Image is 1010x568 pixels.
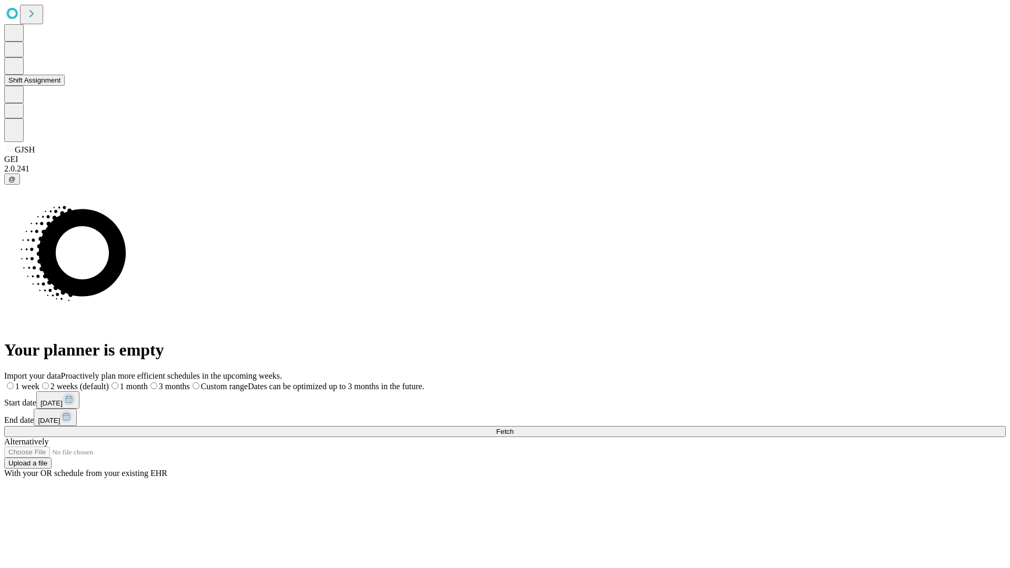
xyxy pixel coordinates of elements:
[50,382,109,391] span: 2 weeks (default)
[7,382,14,389] input: 1 week
[4,75,65,86] button: Shift Assignment
[4,469,167,478] span: With your OR schedule from your existing EHR
[4,391,1006,409] div: Start date
[201,382,248,391] span: Custom range
[4,371,61,380] span: Import your data
[38,417,60,424] span: [DATE]
[4,164,1006,174] div: 2.0.241
[4,155,1006,164] div: GEI
[15,382,39,391] span: 1 week
[4,437,48,446] span: Alternatively
[496,428,513,435] span: Fetch
[61,371,282,380] span: Proactively plan more efficient schedules in the upcoming weeks.
[112,382,118,389] input: 1 month
[159,382,190,391] span: 3 months
[4,340,1006,360] h1: Your planner is empty
[15,145,35,154] span: GJSH
[4,174,20,185] button: @
[4,409,1006,426] div: End date
[42,382,49,389] input: 2 weeks (default)
[193,382,199,389] input: Custom rangeDates can be optimized up to 3 months in the future.
[4,426,1006,437] button: Fetch
[248,382,424,391] span: Dates can be optimized up to 3 months in the future.
[4,458,52,469] button: Upload a file
[120,382,148,391] span: 1 month
[36,391,79,409] button: [DATE]
[34,409,77,426] button: [DATE]
[41,399,63,407] span: [DATE]
[150,382,157,389] input: 3 months
[8,175,16,183] span: @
